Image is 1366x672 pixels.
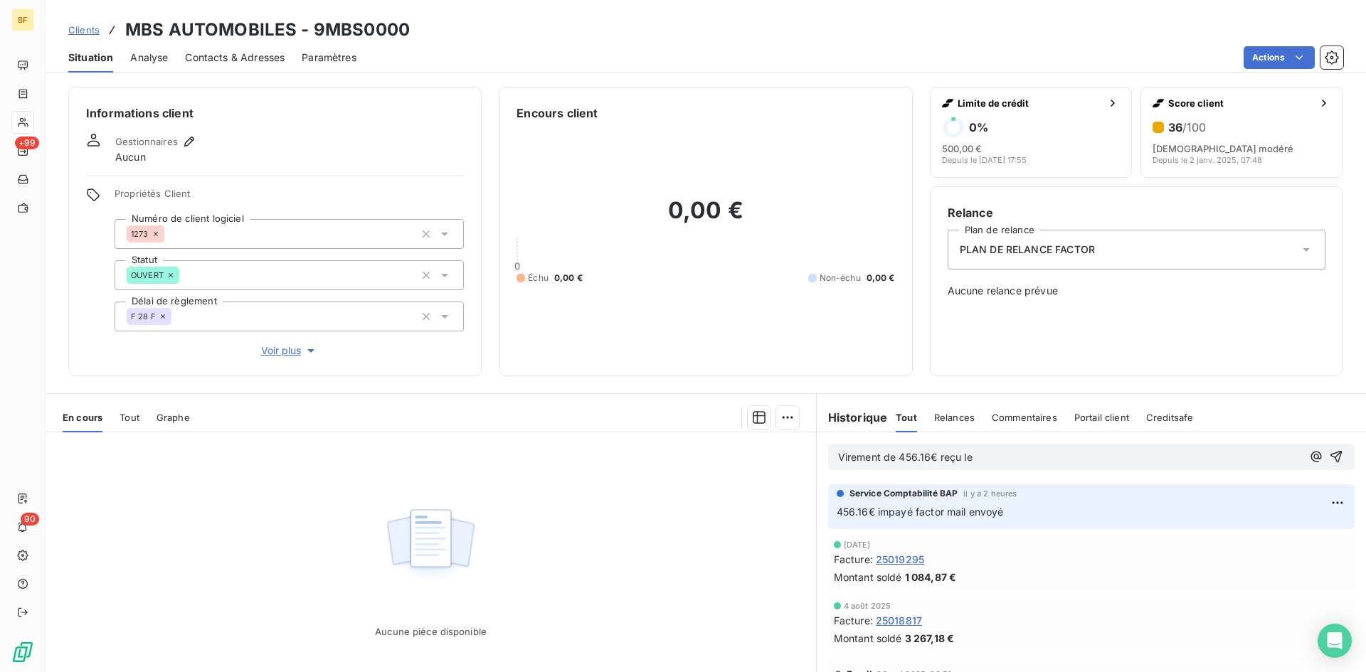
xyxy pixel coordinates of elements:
span: 1273 [131,230,149,238]
span: Facture : [834,552,873,567]
span: Tout [120,412,139,423]
span: Contacts & Adresses [185,50,285,65]
span: Non-échu [820,272,861,284]
span: En cours [63,412,102,423]
span: Depuis le 2 janv. 2025, 07:48 [1153,156,1262,164]
a: Clients [68,23,100,37]
h6: Informations client [86,105,464,122]
span: Échu [528,272,549,284]
span: OUVERT [131,271,164,279]
span: [DATE] [844,540,871,549]
span: Limite de crédit [958,97,1102,109]
img: Logo LeanPay [11,641,34,663]
button: Score client36/100[DEMOGRAPHIC_DATA] modéréDepuis le 2 janv. 2025, 07:48 [1140,87,1343,178]
span: +99 [15,137,39,149]
input: Ajouter une valeur [164,228,176,240]
h6: 36 [1168,120,1206,134]
button: Actions [1244,46,1315,69]
h6: 0 % [969,120,988,134]
span: Virement de 456.16€ reçu le [838,451,973,463]
span: 500,00 € [942,143,982,154]
span: Commentaires [992,412,1057,423]
span: F 28 F [131,312,156,321]
h6: Historique [817,409,888,426]
span: Portail client [1074,412,1129,423]
span: 456.16€ impayé factor mail envoyé [837,506,1004,518]
span: Analyse [130,50,168,65]
span: Gestionnaires [115,136,178,147]
h3: MBS AUTOMOBILES - 9MBS0000 [125,17,410,43]
span: Paramètres [302,50,356,65]
span: il y a 2 heures [963,489,1017,498]
span: Graphe [157,412,190,423]
span: Tout [896,412,917,423]
span: Score client [1168,97,1313,109]
span: Aucun [115,150,146,164]
span: 0,00 € [554,272,583,284]
h6: Relance [948,204,1325,221]
span: 25018817 [876,613,922,628]
span: Voir plus [261,343,318,358]
span: Aucune relance prévue [948,284,1325,298]
span: /100 [1182,120,1206,134]
span: Relances [934,412,975,423]
img: Empty state [385,501,476,590]
span: 3 267,18 € [905,631,955,646]
span: 0,00 € [867,272,895,284]
span: Propriétés Client [115,188,464,208]
span: Service Comptabilité BAP [849,487,958,500]
span: PLAN DE RELANCE FACTOR [960,242,1095,257]
span: Creditsafe [1146,412,1194,423]
span: 25019295 [876,552,924,567]
span: Clients [68,24,100,36]
button: Voir plus [115,343,464,358]
div: BF [11,9,34,31]
input: Ajouter une valeur [179,269,191,282]
span: Aucune pièce disponible [375,626,487,637]
input: Ajouter une valeur [171,310,183,323]
span: Montant soldé [834,631,902,646]
h6: Encours client [517,105,598,122]
span: Depuis le [DATE] 17:55 [942,156,1027,164]
span: 1 084,87 € [905,570,957,585]
span: Situation [68,50,113,65]
span: Facture : [834,613,873,628]
h2: 0,00 € [517,196,894,239]
span: [DEMOGRAPHIC_DATA] modéré [1153,143,1293,154]
span: 0 [514,260,520,272]
span: Montant soldé [834,570,902,585]
span: 4 août 2025 [844,602,891,610]
button: Limite de crédit0%500,00 €Depuis le [DATE] 17:55 [930,87,1133,178]
span: 90 [21,513,39,526]
div: Open Intercom Messenger [1318,624,1352,658]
